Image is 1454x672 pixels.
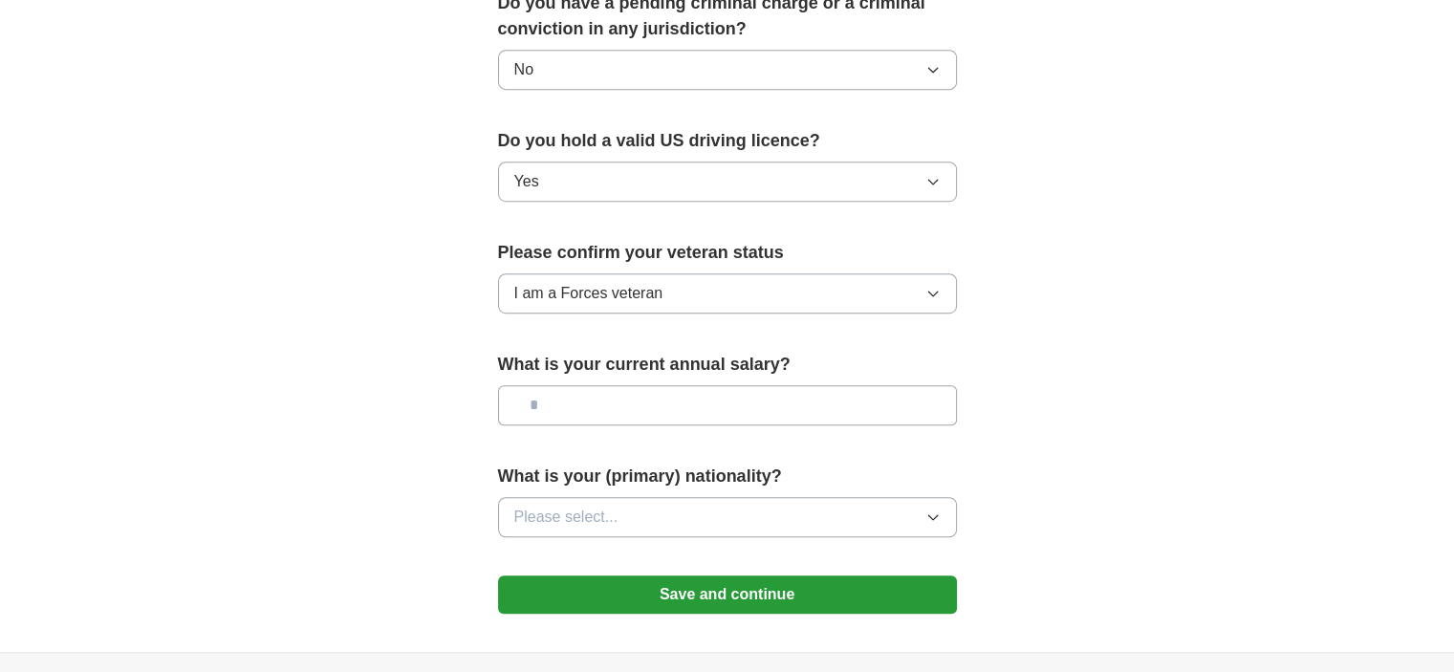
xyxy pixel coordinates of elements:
[514,170,539,193] span: Yes
[514,282,663,305] span: I am a Forces veteran
[498,273,957,314] button: I am a Forces veteran
[498,575,957,614] button: Save and continue
[498,352,957,378] label: What is your current annual salary?
[498,464,957,489] label: What is your (primary) nationality?
[498,50,957,90] button: No
[514,506,618,529] span: Please select...
[498,162,957,202] button: Yes
[498,240,957,266] label: Please confirm your veteran status
[514,58,533,81] span: No
[498,128,957,154] label: Do you hold a valid US driving licence?
[498,497,957,537] button: Please select...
